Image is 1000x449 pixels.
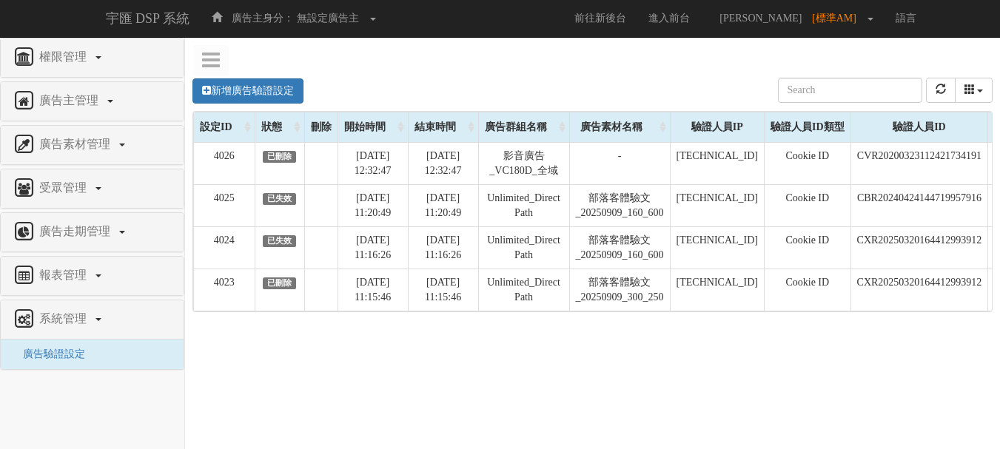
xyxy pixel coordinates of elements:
[478,269,569,311] td: Unlimited_Direct Path
[569,226,670,269] td: 部落客體驗文_20250909_160_600
[338,269,408,311] td: [DATE] 11:15:46
[338,226,408,269] td: [DATE] 11:16:26
[926,78,956,103] button: refresh
[263,277,297,289] span: 已刪除
[569,142,670,184] td: -
[478,184,569,226] td: Unlimited_Direct Path
[305,112,338,142] div: 刪除
[36,269,94,281] span: 報表管理
[765,112,850,142] div: 驗證人員ID類型
[194,269,255,311] td: 4023
[12,46,172,70] a: 權限管理
[338,142,408,184] td: [DATE] 12:32:47
[338,184,408,226] td: [DATE] 11:20:49
[338,112,408,142] div: 開始時間
[194,184,255,226] td: 4025
[712,13,809,24] span: [PERSON_NAME]
[12,308,172,331] a: 系統管理
[255,112,304,142] div: 狀態
[569,184,670,226] td: 部落客體驗文_20250909_160_600
[12,348,85,359] a: 廣告驗證設定
[409,112,478,142] div: 結束時間
[297,13,359,24] span: 無設定廣告主
[671,112,764,142] div: 驗證人員IP
[850,184,988,226] td: CBR20240424144719957916
[408,226,478,269] td: [DATE] 11:16:26
[194,226,255,269] td: 4024
[192,78,303,104] a: 新增廣告驗證設定
[36,225,118,237] span: 廣告走期管理
[850,226,988,269] td: CXR20250320164412993912
[850,269,988,311] td: CXR20250320164412993912
[36,50,94,63] span: 權限管理
[408,269,478,311] td: [DATE] 11:15:46
[479,112,569,142] div: 廣告群組名稱
[263,235,297,247] span: 已失效
[478,226,569,269] td: Unlimited_Direct Path
[408,142,478,184] td: [DATE] 12:32:47
[670,184,764,226] td: [TECHNICAL_ID]
[764,184,850,226] td: Cookie ID
[670,226,764,269] td: [TECHNICAL_ID]
[36,312,94,325] span: 系統管理
[764,226,850,269] td: Cookie ID
[194,112,255,142] div: 設定ID
[194,142,255,184] td: 4026
[36,138,118,150] span: 廣告素材管理
[850,142,988,184] td: CVR20200323112421734191
[12,133,172,157] a: 廣告素材管理
[764,142,850,184] td: Cookie ID
[764,269,850,311] td: Cookie ID
[408,184,478,226] td: [DATE] 11:20:49
[570,112,670,142] div: 廣告素材名稱
[569,269,670,311] td: 部落客體驗文_20250909_300_250
[778,78,922,103] input: Search
[955,78,993,103] div: Columns
[12,177,172,200] a: 受眾管理
[478,142,569,184] td: 影音廣告_VC180D_全域
[670,269,764,311] td: [TECHNICAL_ID]
[263,151,297,163] span: 已刪除
[232,13,294,24] span: 廣告主身分：
[12,264,172,288] a: 報表管理
[12,90,172,113] a: 廣告主管理
[670,142,764,184] td: [TECHNICAL_ID]
[812,13,864,24] span: [標準AM]
[851,112,988,142] div: 驗證人員ID
[36,94,106,107] span: 廣告主管理
[12,220,172,244] a: 廣告走期管理
[263,193,297,205] span: 已失效
[955,78,993,103] button: columns
[36,181,94,194] span: 受眾管理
